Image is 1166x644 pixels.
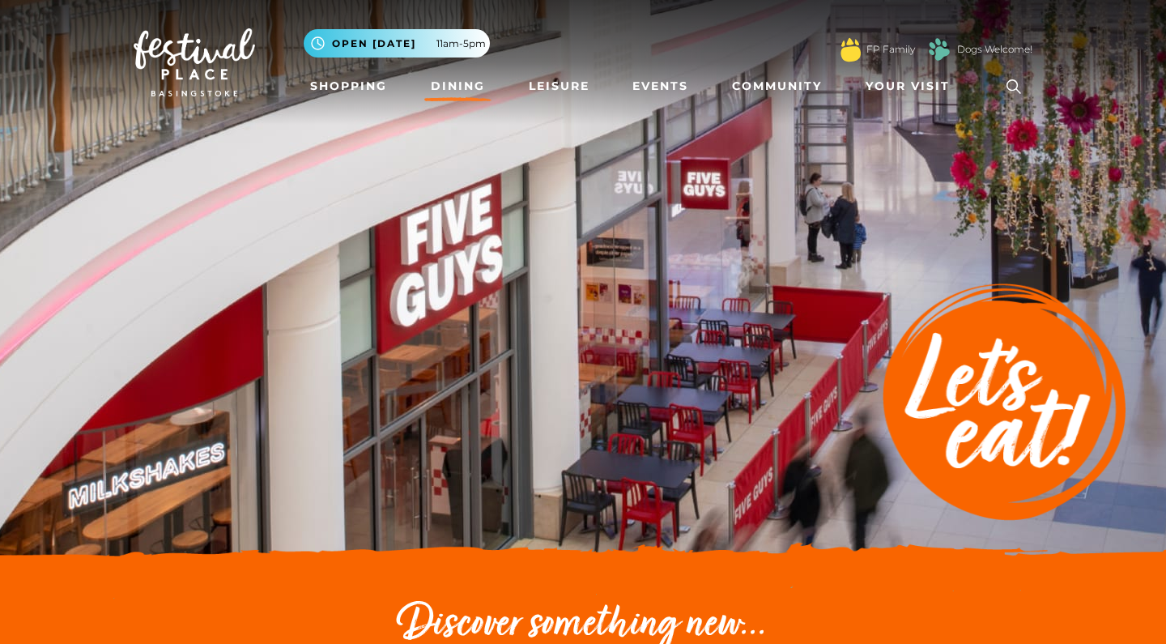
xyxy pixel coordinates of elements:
a: Shopping [304,71,394,101]
a: Leisure [522,71,596,101]
a: Your Visit [859,71,964,101]
a: Dogs Welcome! [957,42,1032,57]
img: Festival Place Logo [134,28,255,96]
span: 11am-5pm [436,36,486,51]
button: Open [DATE] 11am-5pm [304,29,490,58]
span: Open [DATE] [332,36,416,51]
a: Events [626,71,695,101]
a: Dining [424,71,492,101]
a: Community [726,71,828,101]
span: Your Visit [866,78,950,95]
a: FP Family [866,42,915,57]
